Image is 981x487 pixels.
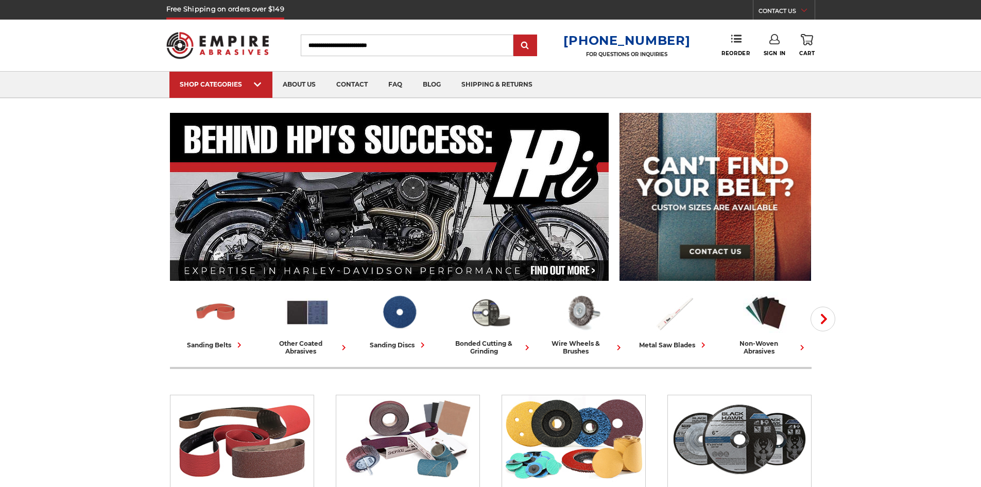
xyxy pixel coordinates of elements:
a: bonded cutting & grinding [449,290,532,355]
div: sanding discs [370,340,428,350]
span: Reorder [721,50,750,57]
img: Sanding Belts [193,290,238,334]
div: bonded cutting & grinding [449,340,532,355]
a: [PHONE_NUMBER] [563,33,690,48]
div: other coated abrasives [266,340,349,355]
a: sanding discs [357,290,441,350]
a: Cart [799,34,815,57]
a: metal saw blades [632,290,716,350]
button: Next [811,307,835,331]
div: wire wheels & brushes [541,340,624,355]
a: faq [378,72,412,98]
div: metal saw blades [639,340,709,350]
div: non-woven abrasives [724,340,807,355]
a: non-woven abrasives [724,290,807,355]
a: other coated abrasives [266,290,349,355]
a: shipping & returns [451,72,543,98]
img: Non-woven Abrasives [743,290,788,334]
img: Other Coated Abrasives [336,395,479,483]
a: sanding belts [174,290,257,350]
img: Wire Wheels & Brushes [560,290,605,334]
img: Banner for an interview featuring Horsepower Inc who makes Harley performance upgrades featured o... [170,113,609,281]
p: FOR QUESTIONS OR INQUIRIES [563,51,690,58]
a: about us [272,72,326,98]
span: Sign In [764,50,786,57]
a: wire wheels & brushes [541,290,624,355]
img: Sanding Belts [170,395,314,483]
img: promo banner for custom belts. [619,113,811,281]
input: Submit [515,36,536,56]
span: Cart [799,50,815,57]
div: sanding belts [187,340,245,350]
img: Bonded Cutting & Grinding [668,395,811,483]
img: Empire Abrasives [166,25,269,65]
img: Bonded Cutting & Grinding [468,290,513,334]
img: Sanding Discs [502,395,645,483]
img: Metal Saw Blades [651,290,697,334]
a: Reorder [721,34,750,56]
img: Other Coated Abrasives [285,290,330,334]
a: contact [326,72,378,98]
a: blog [412,72,451,98]
a: CONTACT US [759,5,815,20]
img: Sanding Discs [376,290,422,334]
div: SHOP CATEGORIES [180,80,262,88]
